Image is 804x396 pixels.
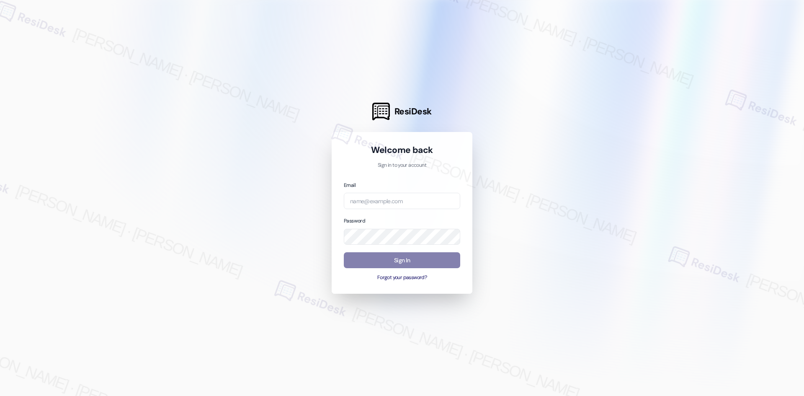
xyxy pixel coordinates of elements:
[344,162,460,169] p: Sign in to your account
[344,274,460,282] button: Forgot your password?
[344,144,460,156] h1: Welcome back
[344,193,460,209] input: name@example.com
[372,103,390,120] img: ResiDesk Logo
[394,106,432,117] span: ResiDesk
[344,182,356,189] label: Email
[344,252,460,269] button: Sign In
[344,217,365,224] label: Password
